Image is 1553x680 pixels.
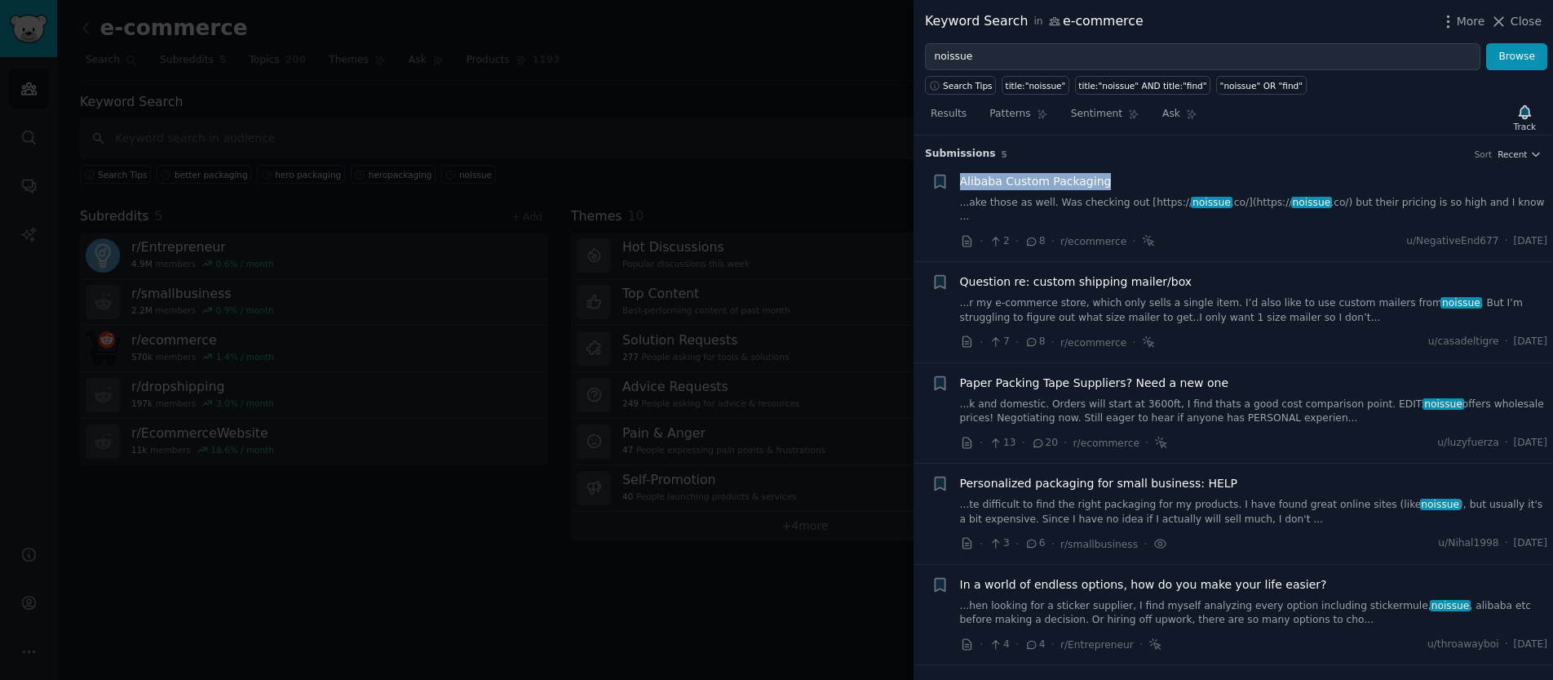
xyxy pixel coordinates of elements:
[980,434,983,451] span: ·
[1440,297,1481,309] span: noissue
[960,398,1548,426] a: ...k and domestic. Orders will start at 3600ft, I find thats a good cost comparison point. EDIT:n...
[1071,107,1122,122] span: Sentiment
[989,107,1030,122] span: Patterns
[980,636,983,653] span: ·
[1437,436,1498,451] span: u/luzyfuerza
[1430,600,1471,611] span: noissue
[1144,536,1147,553] span: ·
[960,296,1548,325] a: ...r my e-commerce store, which only sells a single item. I’d also like to use custom mailers fro...
[1078,80,1206,91] div: title:"noissue" AND title:"find"
[1514,638,1547,652] span: [DATE]
[1015,536,1019,553] span: ·
[1457,13,1485,30] span: More
[1422,398,1463,410] span: noissue
[1498,149,1527,160] span: Recent
[1139,636,1143,653] span: ·
[1064,434,1067,451] span: ·
[1427,638,1499,652] span: u/throawayboi
[989,436,1015,451] span: 13
[1162,107,1180,122] span: Ask
[960,475,1238,492] a: Personalized packaging for small business: HELP
[1060,639,1134,651] span: r/Entrepreneur
[960,273,1192,291] a: Question re: custom shipping mailer/box
[1002,149,1007,159] span: 5
[931,107,967,122] span: Results
[1033,15,1042,29] span: in
[925,43,1480,71] input: Try a keyword related to your business
[960,196,1548,224] a: ...ake those as well. Was checking out [https://noissue.co/](https://noissue.co/) but their prici...
[1024,335,1045,349] span: 8
[1505,335,1508,349] span: ·
[1505,234,1508,249] span: ·
[1051,233,1055,250] span: ·
[925,101,972,135] a: Results
[1002,76,1069,95] a: title:"noissue"
[1475,149,1493,160] div: Sort
[1145,434,1148,451] span: ·
[1514,121,1536,132] div: Track
[960,576,1327,593] a: In a world of endless options, how do you make your life easier?
[1060,236,1126,247] span: r/ecommerce
[1006,80,1066,91] div: title:"noissue"
[960,173,1112,190] a: Alibaba Custom Packaging
[1157,101,1203,135] a: Ask
[1406,234,1499,249] span: u/NegativeEnd677
[1514,536,1547,551] span: [DATE]
[980,536,983,553] span: ·
[960,498,1548,527] a: ...te difficult to find the right packaging for my products. I have found great online sites (lik...
[1191,197,1232,208] span: noissue
[1031,436,1058,451] span: 20
[960,375,1229,392] a: Paper Packing Tape Suppliers? Need a new one
[1486,43,1547,71] button: Browse
[1022,434,1025,451] span: ·
[1132,334,1135,351] span: ·
[989,234,1009,249] span: 2
[1065,101,1145,135] a: Sentiment
[1024,234,1045,249] span: 8
[1060,337,1126,349] span: r/ecommerce
[1291,197,1332,208] span: noissue
[984,101,1053,135] a: Patterns
[1505,436,1508,451] span: ·
[1440,13,1485,30] button: More
[1511,13,1542,30] span: Close
[1514,335,1547,349] span: [DATE]
[1051,536,1055,553] span: ·
[1508,100,1542,135] button: Track
[1015,233,1019,250] span: ·
[1490,13,1542,30] button: Close
[1420,499,1461,510] span: noissue
[1024,638,1045,652] span: 4
[1514,234,1547,249] span: [DATE]
[1060,539,1138,550] span: r/smallbusiness
[980,233,983,250] span: ·
[1024,536,1045,551] span: 6
[989,335,1009,349] span: 7
[1015,334,1019,351] span: ·
[925,11,1144,32] div: Keyword Search e-commerce
[1220,80,1303,91] div: "noissue" OR "find"
[1073,438,1139,449] span: r/ecommerce
[1051,334,1055,351] span: ·
[989,638,1009,652] span: 4
[960,599,1548,628] a: ...hen looking for a sticker supplier, I find myself analyzing every option including stickermule...
[1051,636,1055,653] span: ·
[1514,436,1547,451] span: [DATE]
[1498,149,1542,160] button: Recent
[980,334,983,351] span: ·
[1132,233,1135,250] span: ·
[1505,638,1508,652] span: ·
[1438,536,1498,551] span: u/Nihal1998
[1428,335,1499,349] span: u/casadeltigre
[925,76,996,95] button: Search Tips
[925,147,996,162] span: Submission s
[1015,636,1019,653] span: ·
[943,80,993,91] span: Search Tips
[989,536,1009,551] span: 3
[1075,76,1210,95] a: title:"noissue" AND title:"find"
